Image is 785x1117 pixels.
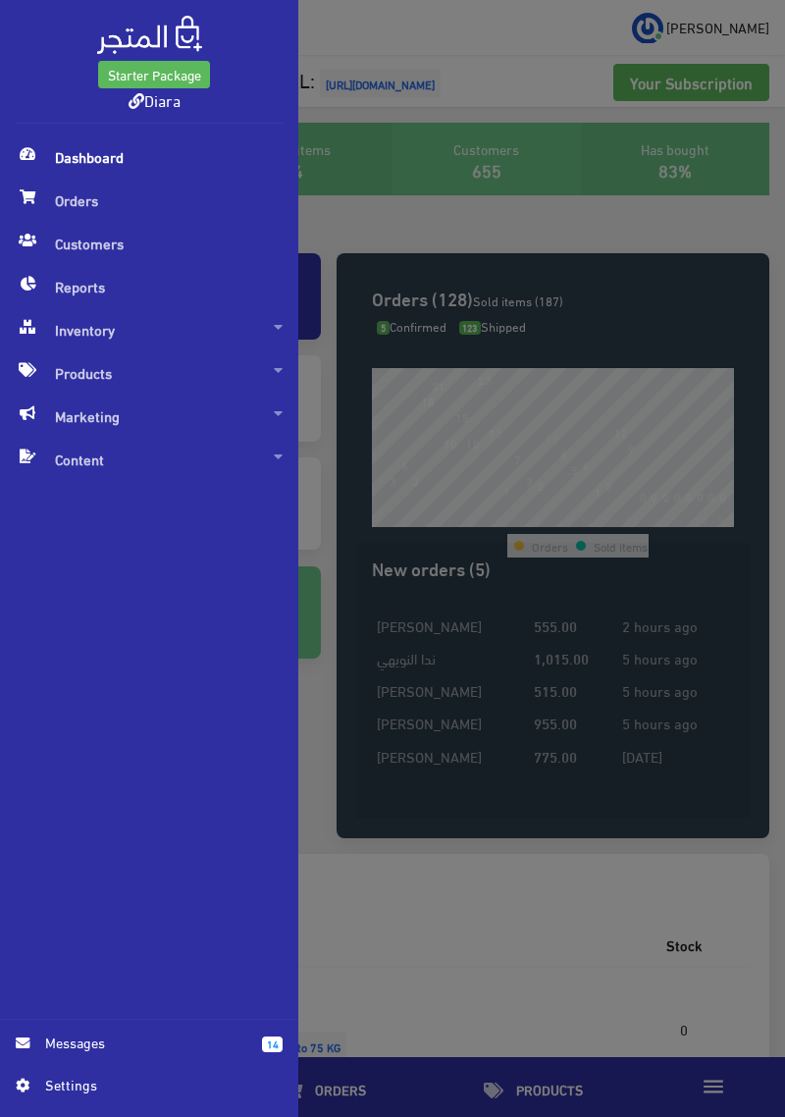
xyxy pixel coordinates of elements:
[16,351,283,395] span: Products
[16,1032,283,1074] a: 14 Messages
[45,1074,267,1095] span: Settings
[16,308,283,351] span: Inventory
[16,222,283,265] span: Customers
[16,395,283,438] span: Marketing
[16,135,283,179] span: Dashboard
[16,265,283,308] span: Reports
[16,179,283,222] span: Orders
[262,1037,283,1052] span: 14
[16,438,283,481] span: Content
[97,16,202,54] img: .
[16,1074,283,1105] a: Settings
[45,1032,246,1053] span: Messages
[129,85,181,114] a: Diara
[98,61,209,88] a: Starter Package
